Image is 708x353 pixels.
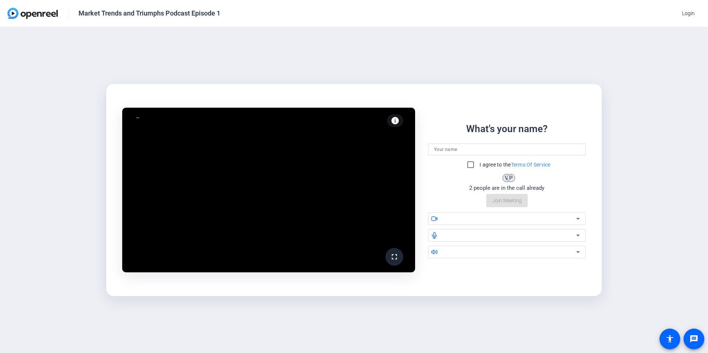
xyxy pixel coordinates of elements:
[390,252,399,261] mat-icon: fullscreen
[682,10,695,17] span: Login
[469,184,544,192] div: 2 people are in the call already
[502,174,511,182] div: V
[434,145,580,154] input: Your name
[511,162,551,168] a: Terms Of Service
[478,161,551,168] label: I agree to the
[79,9,220,18] div: Market Trends and Triumphs Podcast Episode 1
[676,7,701,20] button: Login
[391,116,400,125] mat-icon: info
[665,334,674,343] mat-icon: accessibility
[507,174,515,182] div: P
[466,122,548,136] div: What's your name?
[689,334,698,343] mat-icon: message
[7,8,58,19] img: OpenReel logo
